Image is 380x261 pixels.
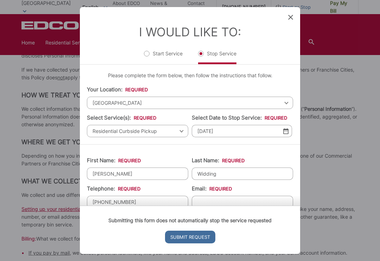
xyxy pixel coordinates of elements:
input: Select date [192,125,292,137]
input: Submit Request [165,231,215,243]
label: Select Date to Stop Service: [192,115,287,121]
span: Residential Curbside Pickup [87,125,188,137]
label: Telephone: [87,186,140,192]
label: Last Name: [192,157,245,164]
label: First Name: [87,157,141,164]
label: Select Service(s): [87,115,156,121]
label: Email: [192,186,232,192]
label: Your Location: [87,86,148,93]
strong: Submitting this form does not automatically stop the service requested [108,217,272,223]
label: Stop Service [198,50,236,64]
p: Please complete the form below, then follow the instructions that follow. [87,72,293,79]
label: I Would Like To: [139,25,241,39]
span: [GEOGRAPHIC_DATA] [87,97,293,109]
img: Select date [283,128,289,134]
label: Start Service [144,50,183,64]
